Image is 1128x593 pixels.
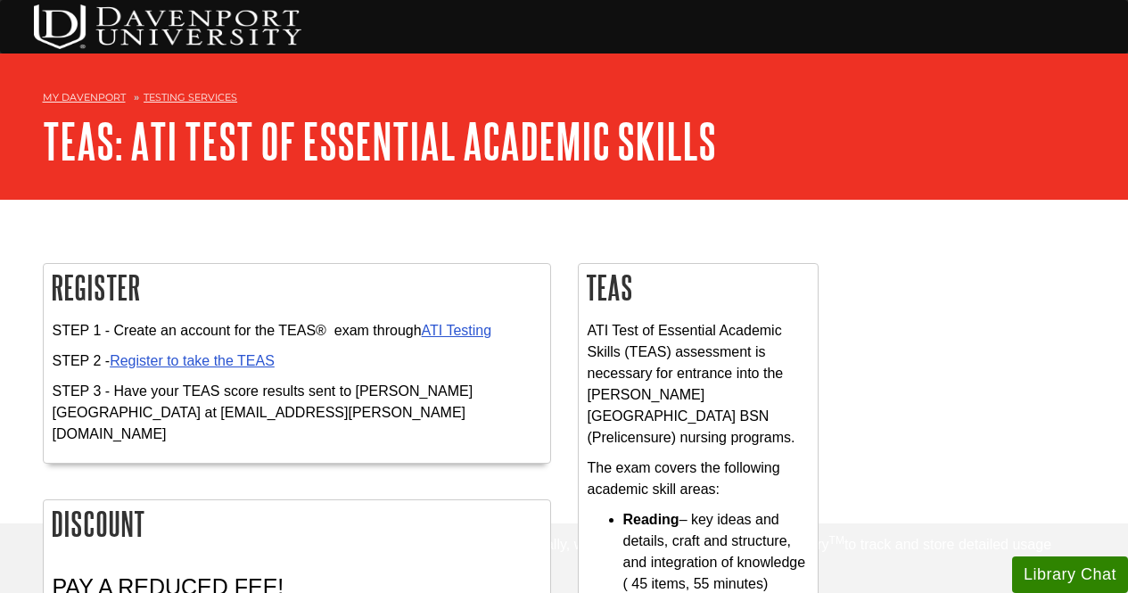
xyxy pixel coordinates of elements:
img: DU Testing Services [34,4,301,49]
sup: TM [829,534,844,547]
h2: TEAS [579,264,818,311]
button: Library Chat [1012,556,1128,593]
a: TEAS: ATI Test of Essential Academic Skills [43,113,716,169]
a: ATI Testing [422,323,492,338]
h2: Register [44,264,550,311]
p: STEP 1 - Create an account for the TEAS® exam through [53,320,541,342]
a: My Davenport [43,90,126,105]
nav: breadcrumb [43,86,1086,114]
p: ATI Test of Essential Academic Skills (TEAS) assessment is necessary for entrance into the [PERSO... [588,320,809,449]
a: Testing Services [144,91,237,103]
p: STEP 2 - [53,350,541,372]
a: Register to take the TEAS [110,353,275,368]
p: STEP 3 - Have your TEAS score results sent to [PERSON_NAME][GEOGRAPHIC_DATA] at [EMAIL_ADDRESS][P... [53,381,541,445]
p: The exam covers the following academic skill areas: [588,457,809,500]
h2: Discount [44,500,550,548]
strong: Reading [623,512,679,527]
